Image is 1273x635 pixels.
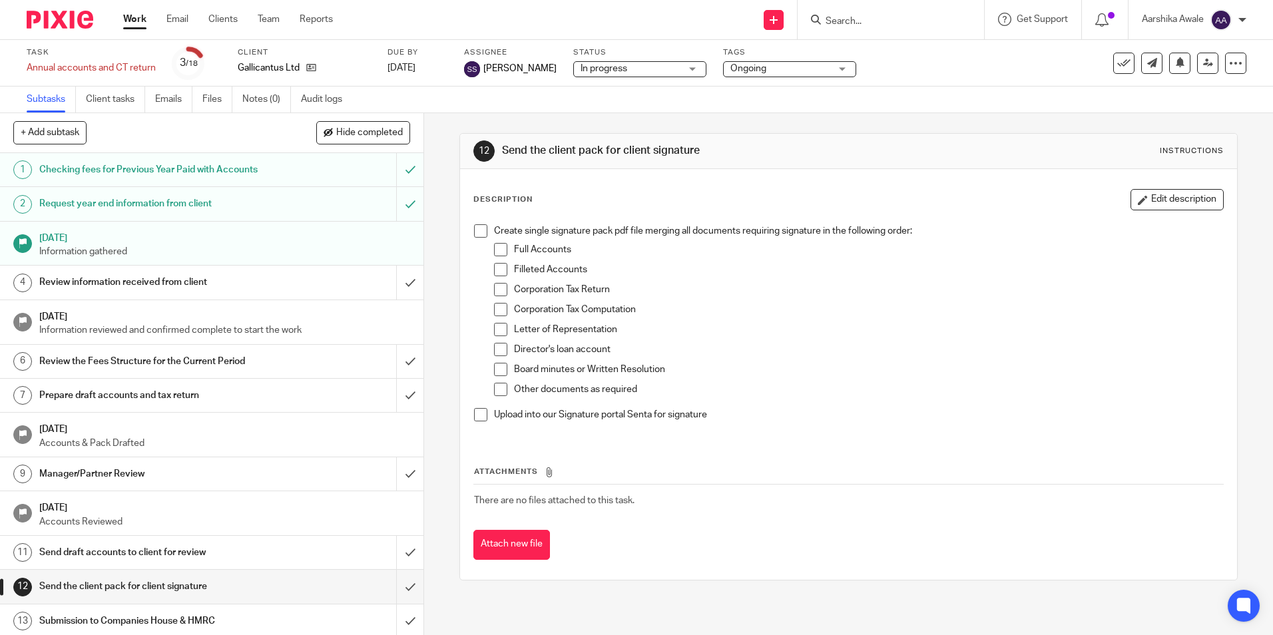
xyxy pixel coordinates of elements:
a: Email [166,13,188,26]
p: Upload into our Signature portal Senta for signature [494,408,1222,421]
a: Team [258,13,280,26]
div: 1 [13,160,32,179]
span: [PERSON_NAME] [483,62,557,75]
h1: [DATE] [39,228,411,245]
label: Due by [387,47,447,58]
button: Hide completed [316,121,410,144]
p: Create single signature pack pdf file merging all documents requiring signature in the following ... [494,224,1222,238]
p: Director's loan account [514,343,1222,356]
h1: Submission to Companies House & HMRC [39,611,268,631]
p: Accounts Reviewed [39,515,411,529]
input: Search [824,16,944,28]
button: Edit description [1131,189,1224,210]
img: Pixie [27,11,93,29]
button: + Add subtask [13,121,87,144]
h1: [DATE] [39,498,411,515]
p: Aarshika Awale [1142,13,1204,26]
h1: Review information received from client [39,272,268,292]
p: Corporation Tax Return [514,283,1222,296]
h1: Prepare draft accounts and tax return [39,385,268,405]
a: Notes (0) [242,87,291,112]
a: Emails [155,87,192,112]
label: Client [238,47,371,58]
div: 13 [13,612,32,630]
h1: [DATE] [39,419,411,436]
img: svg%3E [1210,9,1232,31]
h1: Checking fees for Previous Year Paid with Accounts [39,160,268,180]
a: Work [123,13,146,26]
h1: Send the client pack for client signature [39,576,268,596]
label: Status [573,47,706,58]
div: 6 [13,352,32,371]
p: Gallicantus Ltd [238,61,300,75]
h1: Send draft accounts to client for review [39,542,268,562]
div: Instructions [1160,146,1224,156]
h1: Manager/Partner Review [39,464,268,484]
span: There are no files attached to this task. [474,496,635,505]
p: Accounts & Pack Drafted [39,437,411,450]
small: /18 [186,60,198,67]
div: 9 [13,465,32,483]
p: Full Accounts [514,243,1222,256]
p: Other documents as required [514,383,1222,396]
span: Ongoing [730,64,766,73]
img: svg%3E [464,61,480,77]
div: 11 [13,543,32,562]
a: Reports [300,13,333,26]
div: 2 [13,195,32,214]
div: 12 [13,578,32,596]
h1: [DATE] [39,307,411,323]
a: Files [202,87,232,112]
p: Letter of Representation [514,323,1222,336]
span: In progress [581,64,627,73]
a: Clients [208,13,238,26]
div: 12 [473,140,495,162]
span: [DATE] [387,63,415,73]
button: Attach new file [473,530,550,560]
a: Audit logs [301,87,352,112]
a: Client tasks [86,87,145,112]
p: Board minutes or Written Resolution [514,363,1222,376]
label: Tags [723,47,856,58]
label: Assignee [464,47,557,58]
a: Subtasks [27,87,76,112]
div: 3 [180,55,198,71]
span: Attachments [474,468,538,475]
p: Corporation Tax Computation [514,303,1222,316]
div: 7 [13,386,32,405]
p: Filleted Accounts [514,263,1222,276]
p: Description [473,194,533,205]
p: Information reviewed and confirmed complete to start the work [39,323,411,337]
h1: Request year end information from client [39,194,268,214]
span: Hide completed [336,128,403,138]
p: Information gathered [39,245,411,258]
div: Annual accounts and CT return [27,61,156,75]
span: Get Support [1017,15,1068,24]
h1: Send the client pack for client signature [502,144,877,158]
label: Task [27,47,156,58]
div: 4 [13,274,32,292]
h1: Review the Fees Structure for the Current Period [39,351,268,371]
